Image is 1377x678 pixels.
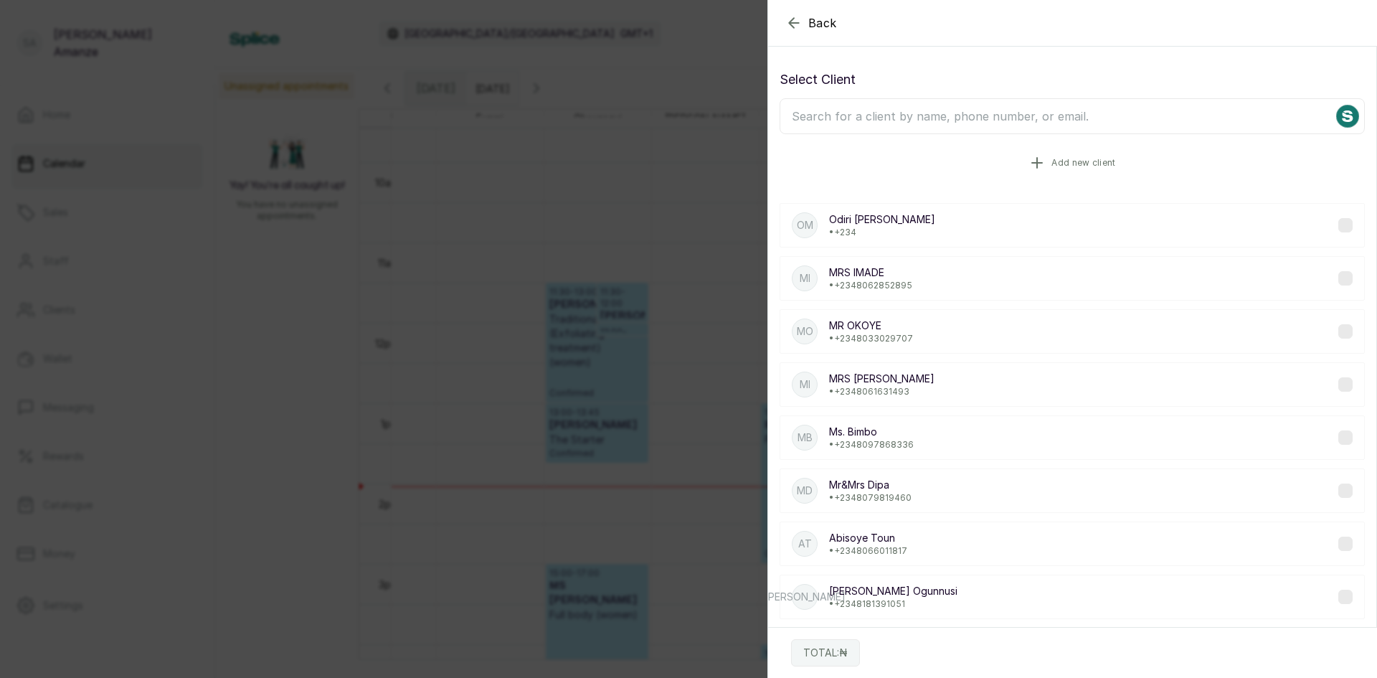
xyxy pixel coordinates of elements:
p: [PERSON_NAME] Ogunnusi [829,584,957,598]
p: TOTAL: ₦ [803,646,848,660]
p: MRS IMADE [829,265,912,280]
p: MR OKOYE [829,319,913,333]
p: • +234 [829,227,935,238]
p: • +234 8061631493 [829,386,934,397]
p: Select Client [780,70,1365,90]
p: MI [800,271,810,286]
p: • +234 8181391051 [829,598,957,610]
p: • +234 8097868336 [829,439,914,451]
span: Back [808,14,837,32]
p: • +234 8066011817 [829,545,907,557]
p: Ms. Bimbo [829,425,914,439]
p: MI [800,377,810,392]
p: MO [797,324,813,339]
p: AT [798,537,812,551]
button: Back [785,14,837,32]
p: • +234 8079819460 [829,492,912,504]
p: MRS [PERSON_NAME] [829,372,934,386]
p: [PERSON_NAME] [765,590,846,604]
p: OM [797,218,813,232]
span: Add new client [1051,157,1115,169]
p: Mr&Mrs Dipa [829,478,912,492]
p: Abisoye Toun [829,531,907,545]
p: • +234 8033029707 [829,333,913,344]
button: Add new client [780,143,1365,183]
p: • +234 8062852895 [829,280,912,291]
input: Search for a client by name, phone number, or email. [780,98,1365,134]
p: MD [797,484,813,498]
p: Odiri [PERSON_NAME] [829,212,935,227]
p: MB [798,430,813,445]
